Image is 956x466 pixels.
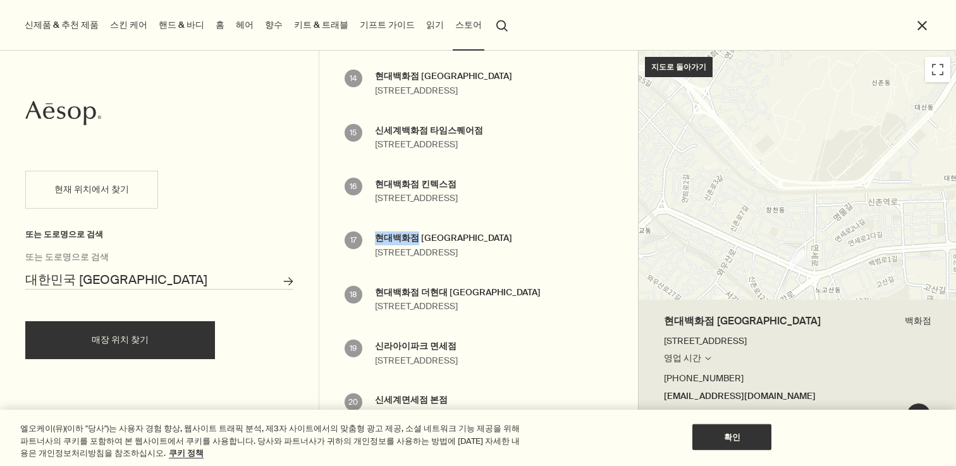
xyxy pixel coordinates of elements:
[25,101,101,129] a: Aesop
[20,422,526,460] div: 엘오케이(유)(이하 "당사")는 사용자 경험 향상, 웹사이트 트래픽 분석, 제3자 사이트에서의 맞춤형 광고 제공, 소셜 네트워크 기능 제공을 위해 파트너사의 쿠키를 포함하여 ...
[169,448,204,458] a: 개인 정보 보호에 대한 자세한 정보, 새 탭에서 열기
[25,228,293,242] div: 또는 도로명으로 검색
[345,178,362,195] div: 16
[906,403,931,428] button: 1:1 채팅 상담
[905,314,931,329] span: 백화점
[375,231,512,245] div: 현대백화점 [GEOGRAPHIC_DATA]
[213,16,227,34] a: 홈
[453,16,484,34] button: 스토어
[25,321,215,359] button: 매장 위치 찾기
[375,393,458,407] div: 신세계면세점 본점
[25,171,158,209] button: 현재 위치에서 찾기
[345,124,362,142] div: 15
[375,178,458,192] div: 현대백화점 킨텍스점
[345,340,362,357] div: 19
[262,16,285,34] a: 향수
[22,16,101,34] button: 신제품 & 추천 제품
[345,286,362,304] div: 18
[345,231,362,249] div: 17
[491,13,513,37] button: 검색창 열기
[25,101,101,126] svg: Aesop
[757,369,832,384] span: 10:30am - 8:00pm
[375,340,458,353] div: 신라아이파크 면세점
[664,312,821,329] strong: 현대백화점 [GEOGRAPHIC_DATA]
[291,16,351,34] a: 키트 & 트래블
[915,18,929,33] button: 메뉴 닫기
[107,16,150,34] a: 스킨 케어
[664,334,931,349] a: [STREET_ADDRESS]
[375,286,541,300] div: 현대백화점 더현대 [GEOGRAPHIC_DATA]
[156,16,207,34] a: 핸드 & 바디
[233,16,256,34] a: 헤어
[664,389,931,404] a: [EMAIL_ADDRESS][DOMAIN_NAME]
[375,124,483,138] div: 신세계백화점 타임스퀘어점
[664,369,757,384] strong: [DATE]
[345,393,362,411] div: 20
[692,424,771,450] button: 확인
[664,351,712,366] button: 영업 시간
[664,371,931,386] a: [PHONE_NUMBER]
[424,16,446,34] a: 읽기
[664,390,816,402] strong: [EMAIL_ADDRESS][DOMAIN_NAME]
[357,16,417,34] a: 기프트 가이드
